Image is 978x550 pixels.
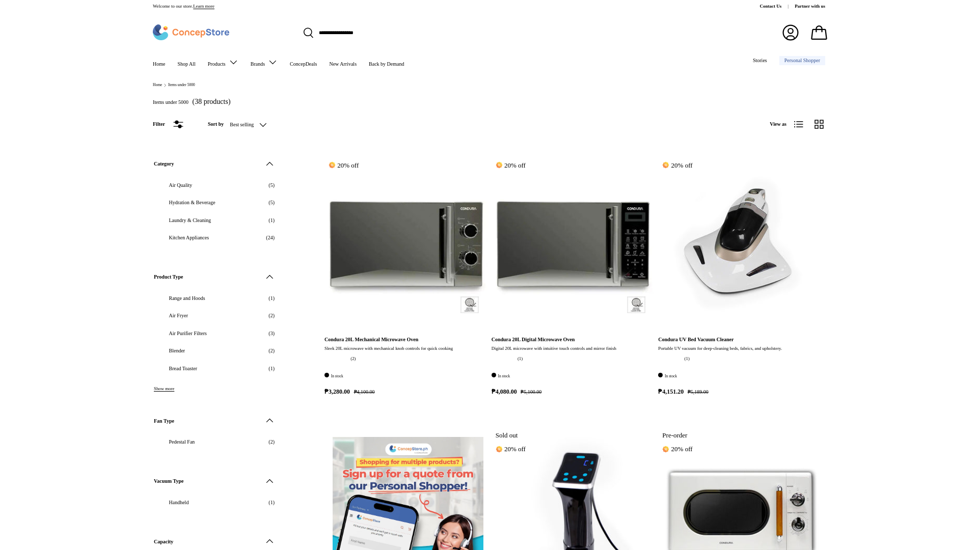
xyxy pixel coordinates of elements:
span: (1) [268,294,275,302]
nav: Breadcrumbs [153,82,825,88]
span: Filter [153,121,165,127]
span: Pre-order [658,429,691,442]
summary: Fan Type [154,403,275,438]
a: Items under 5000 [168,83,195,87]
span: Personal Shopper [784,58,820,63]
span: 20% off [658,443,696,455]
a: Shop All [177,56,195,72]
span: Laundry & Cleaning [169,216,263,224]
a: Condura 20L Digital Microwave Oven [492,337,575,342]
button: Filter [153,119,183,129]
span: (1) [268,216,275,224]
label: Sort by [208,120,230,128]
nav: Primary [153,52,404,72]
summary: Brands [244,52,284,72]
span: Sold out [492,429,522,442]
span: Air Quality [169,181,263,189]
span: 20% off [658,159,696,172]
a: Stories [753,52,767,69]
a: Partner with us [795,3,825,10]
a: Personal Shopper [779,56,825,65]
a: Home [153,83,162,87]
span: (38 products) [193,98,231,105]
summary: Vacuum Type [154,464,275,499]
a: Condura 20L Mechanical Microwave Oven [324,159,492,326]
span: (2) [268,312,275,319]
span: (24) [266,234,275,241]
a: Condura UV Bed Vacuum Cleaner [658,159,825,326]
a: Back by Demand [369,56,404,72]
span: Product Type [154,273,258,281]
span: Kitchen Appliances [169,234,260,241]
button: Show more [154,386,174,391]
a: Brands [251,52,278,72]
span: (1) [268,365,275,372]
span: Bread Toaster [169,365,263,372]
span: Handheld [169,499,263,506]
span: (2) [268,347,275,354]
span: (1) [268,499,275,506]
span: Fan Type [154,417,258,425]
h1: Items under 5000 [153,99,188,105]
a: Condura 20L Digital Microwave Oven [492,159,659,326]
a: Home [153,56,165,72]
span: Capacity [154,538,258,545]
span: Blender [169,347,263,354]
a: New Arrivals [329,56,357,72]
span: Air Purifier Filters [169,329,263,337]
a: Contact Us [760,3,795,10]
a: Products [208,52,238,72]
a: Condura UV Bed Vacuum Cleaner [658,337,733,342]
a: ConcepDeals [290,56,317,72]
a: Learn more [193,4,214,9]
summary: Category [154,147,275,181]
span: Air Fryer [169,312,263,319]
span: (5) [268,199,275,206]
span: Range and Hoods [169,294,263,302]
summary: Product Type [154,260,275,294]
p: Welcome to our store. [153,3,214,10]
span: 20% off [324,159,363,172]
span: (5) [268,181,275,189]
span: Hydration & Beverage [169,199,263,206]
span: Category [154,160,258,168]
span: Pedestal Fan [169,438,263,446]
nav: Secondary [728,52,825,72]
span: 20% off [492,159,530,172]
span: 20% off [492,443,530,455]
span: Vacuum Type [154,477,258,485]
summary: Products [202,52,244,72]
span: (3) [268,329,275,337]
span: View as [770,120,786,128]
img: ConcepStore [153,24,229,40]
button: Best selling [230,116,287,133]
span: Best selling [230,122,254,128]
a: Condura 20L Mechanical Microwave Oven [324,337,418,342]
span: (2) [268,438,275,446]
